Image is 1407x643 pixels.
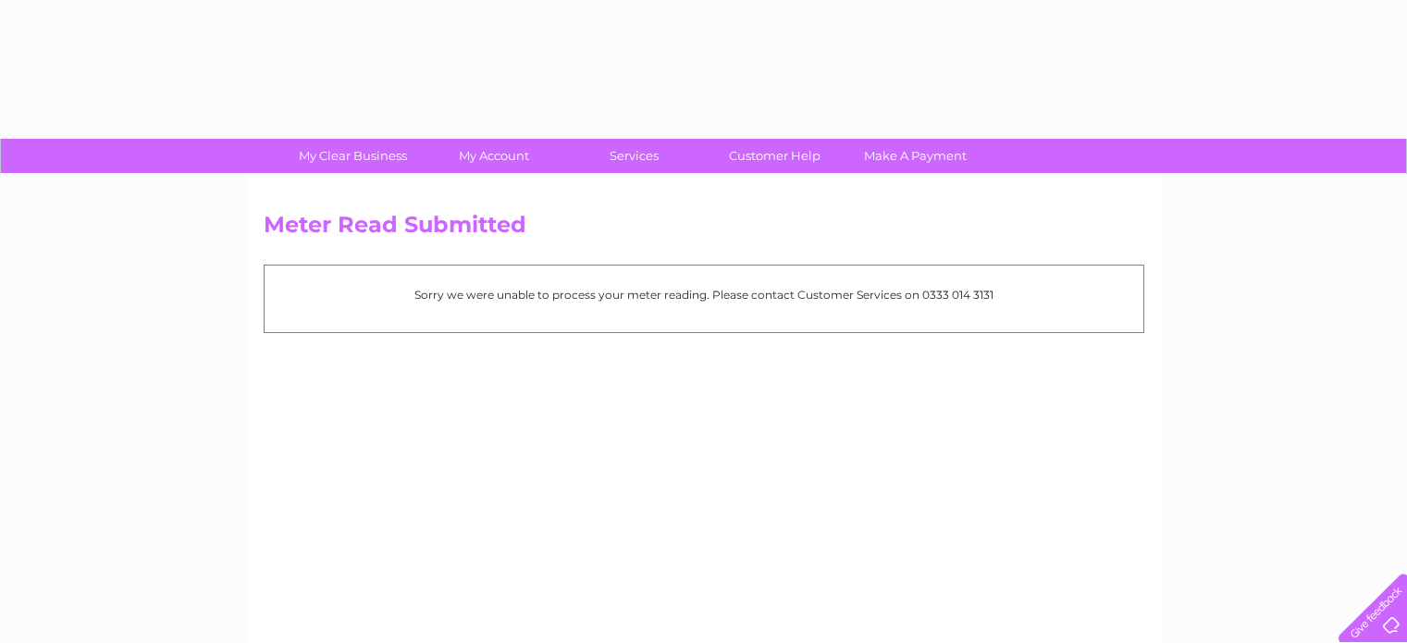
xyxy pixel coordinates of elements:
[839,139,992,173] a: Make A Payment
[277,139,429,173] a: My Clear Business
[698,139,851,173] a: Customer Help
[274,286,1134,303] p: Sorry we were unable to process your meter reading. Please contact Customer Services on 0333 014 ...
[558,139,710,173] a: Services
[417,139,570,173] a: My Account
[264,212,1144,247] h2: Meter Read Submitted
